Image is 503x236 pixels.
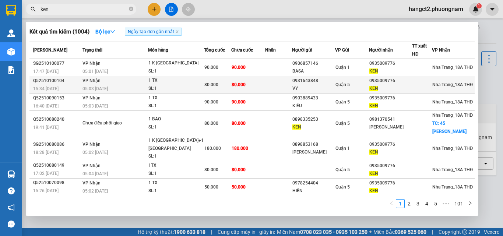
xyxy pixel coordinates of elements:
[369,162,412,170] div: 0935009776
[33,188,59,193] span: 15:26 [DATE]
[292,60,335,67] div: 0906857146
[82,189,108,194] span: 05:02 [DATE]
[440,199,452,208] span: •••
[292,124,301,130] span: KEN
[33,171,59,176] span: 17:02 [DATE]
[396,199,405,208] li: 1
[387,199,396,208] button: left
[466,199,475,208] li: Next Page
[232,65,246,70] span: 90.000
[148,179,204,187] div: 1 TX
[7,48,15,56] img: warehouse-icon
[7,29,15,37] img: warehouse-icon
[82,61,101,66] span: VP Nhận
[369,94,412,102] div: 0935009776
[129,7,133,11] span: close-circle
[31,7,36,12] span: search
[33,125,59,130] span: 19:41 [DATE]
[82,78,101,83] span: VP Nhận
[6,5,16,16] img: logo-vxr
[110,29,115,34] span: down
[292,94,335,102] div: 0903889433
[387,199,396,208] li: Previous Page
[33,69,59,74] span: 17:47 [DATE]
[204,121,218,126] span: 80.000
[292,67,335,75] div: BASA
[432,184,473,190] span: Nha Trang_18A THĐ
[204,65,218,70] span: 90.000
[82,47,102,53] span: Trạng thái
[369,123,412,131] div: [PERSON_NAME]
[204,47,225,53] span: Tổng cước
[292,77,335,85] div: 0931643848
[204,184,218,190] span: 50.000
[292,85,335,92] div: VY
[82,103,108,109] span: 05:03 [DATE]
[335,65,350,70] span: Quận 1
[414,200,422,208] a: 3
[292,116,335,123] div: 0898335253
[175,30,179,34] span: close
[369,188,378,193] span: KEN
[148,137,204,152] div: 1 K [GEOGRAPHIC_DATA]+1 [GEOGRAPHIC_DATA]
[148,115,204,123] div: 1 BAO
[412,43,427,57] span: TT xuất HĐ
[468,201,472,205] span: right
[204,146,221,151] span: 180.000
[292,102,335,110] div: KIỀU
[204,167,218,172] span: 80.000
[89,26,121,38] button: Bộ lọcdown
[82,180,101,186] span: VP Nhận
[432,113,473,118] span: Nha Trang_18A THĐ
[148,123,204,131] div: SL: 1
[33,86,59,91] span: 15:34 [DATE]
[232,146,248,151] span: 180.000
[369,47,393,53] span: Người nhận
[148,94,204,102] div: 1 TX
[369,103,378,108] span: KEN
[369,86,378,91] span: KEN
[335,47,349,53] span: VP Gửi
[232,82,246,87] span: 80.000
[292,148,335,156] div: [PERSON_NAME]
[440,199,452,208] li: Next 5 Pages
[432,146,473,151] span: Nha Trang_18A THĐ
[204,82,218,87] span: 80.000
[148,47,168,53] span: Món hàng
[405,200,413,208] a: 2
[33,179,80,187] div: Q52510070098
[335,184,350,190] span: Quận 5
[432,82,473,87] span: Nha Trang_18A THĐ
[125,28,182,36] span: Ngày tạo đơn gần nhất
[335,146,350,151] span: Quận 1
[148,162,204,170] div: 1TX
[148,170,204,178] div: SL: 1
[33,77,80,85] div: Q52510100104
[148,187,204,195] div: SL: 1
[148,59,204,67] div: 1 K [GEOGRAPHIC_DATA]
[335,121,350,126] span: Quận 5
[148,102,204,110] div: SL: 1
[335,167,350,172] span: Quận 5
[432,167,473,172] span: Nha Trang_18A THĐ
[369,179,412,187] div: 0935009776
[414,199,422,208] li: 3
[369,68,378,74] span: KEN
[232,99,246,105] span: 90.000
[466,199,475,208] button: right
[423,200,431,208] a: 4
[369,141,412,148] div: 0935009776
[33,141,80,148] div: SG2510080086
[265,47,276,53] span: Nhãn
[33,150,59,155] span: 18:28 [DATE]
[148,77,204,85] div: 1 TX
[82,150,108,155] span: 05:02 [DATE]
[452,199,466,208] li: 101
[432,121,467,134] span: TC: 45 [PERSON_NAME]
[82,163,101,168] span: VP Nhận
[82,86,108,91] span: 05:03 [DATE]
[148,152,204,161] div: SL: 1
[82,142,101,147] span: VP Nhận
[232,184,246,190] span: 50.000
[431,199,440,208] li: 5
